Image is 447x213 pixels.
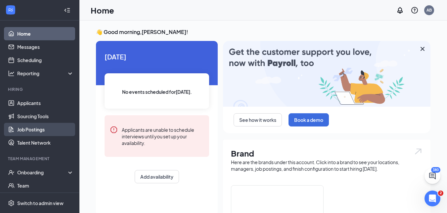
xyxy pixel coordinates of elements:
[17,53,74,67] a: Scheduling
[105,52,209,62] span: [DATE]
[231,148,423,159] h1: Brand
[7,7,14,13] svg: WorkstreamLogo
[17,110,74,123] a: Sourcing Tools
[428,172,436,180] svg: ChatActive
[8,70,15,77] svg: Analysis
[17,70,74,77] div: Reporting
[234,113,282,126] button: See how it works
[17,200,64,206] div: Switch to admin view
[8,200,15,206] svg: Settings
[8,156,72,161] div: Team Management
[110,126,118,134] svg: Error
[223,41,430,107] img: payroll-large.gif
[122,88,192,95] span: No events scheduled for [DATE] .
[17,136,74,149] a: Talent Network
[96,28,430,36] h3: 👋 Good morning, [PERSON_NAME] !
[396,6,404,14] svg: Notifications
[91,5,114,16] h1: Home
[425,168,440,184] button: ChatActive
[17,27,74,40] a: Home
[17,169,68,176] div: Onboarding
[17,40,74,53] a: Messages
[426,7,432,13] div: AB
[17,96,74,110] a: Applicants
[17,123,74,136] a: Job Postings
[289,113,329,126] button: Book a demo
[419,45,426,53] svg: Cross
[411,6,419,14] svg: QuestionInfo
[231,159,423,172] div: Here are the brands under this account. Click into a brand to see your locations, managers, job p...
[122,126,204,146] div: Applicants are unable to schedule interviews until you set up your availability.
[17,179,74,192] a: Team
[64,7,70,14] svg: Collapse
[135,170,179,183] button: Add availability
[431,167,440,173] div: 380
[438,191,443,196] span: 2
[8,87,72,92] div: Hiring
[8,169,15,176] svg: UserCheck
[425,191,440,206] iframe: Intercom live chat
[414,148,423,155] img: open.6027fd2a22e1237b5b06.svg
